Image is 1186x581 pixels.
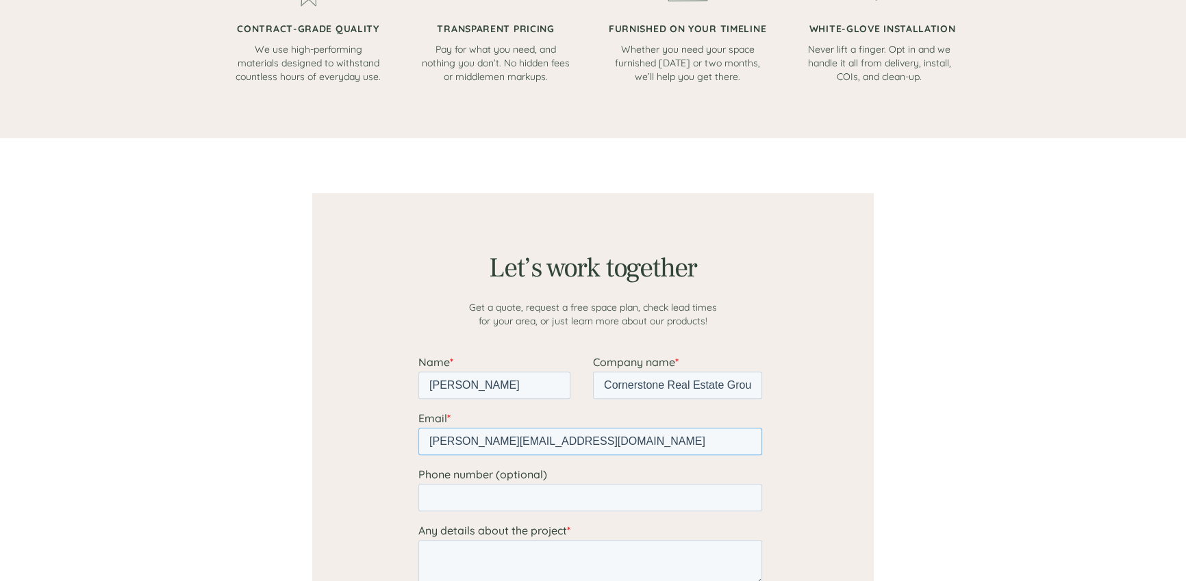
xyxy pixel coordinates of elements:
span: CONTRACT-GRADE QUALITY [237,23,379,35]
span: Whether you need your space furnished [DATE] or two months, we’ll help you get there. [615,43,760,83]
span: Get a quote, request a free space plan, check lead times for your area, or just learn more about ... [469,301,717,327]
span: Never lift a finger. Opt in and we handle it all from delivery, install, COIs, and clean-up. [808,43,951,83]
span: We use high-performing materials designed to withstand countless hours of everyday use. [236,43,381,83]
span: Pay for what you need, and nothing you don’t. No hidden fees or middlemen markups. [422,43,570,83]
span: FURNISHED ON YOUR TIMELINE [609,23,766,35]
span: WHITE-GLOVE INSTALLATION [809,23,956,35]
span: Let’s work together [489,250,697,285]
span: TRANSPARENT PRICING [437,23,554,35]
